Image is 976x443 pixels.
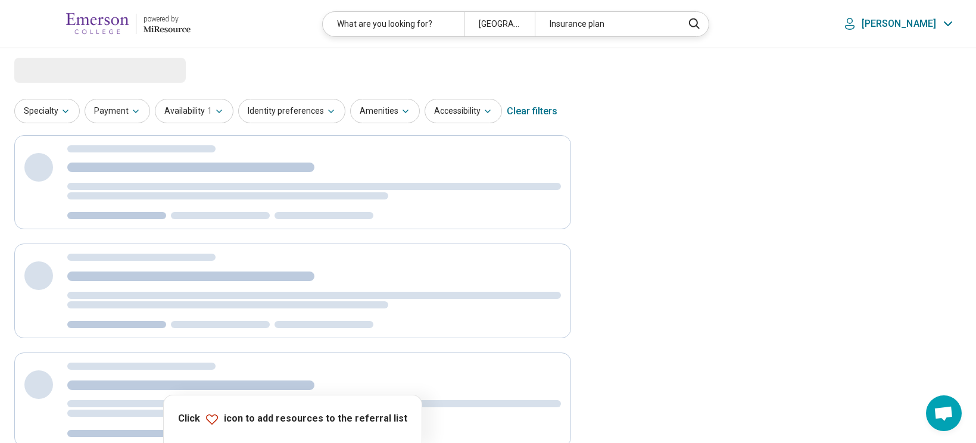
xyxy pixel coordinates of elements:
img: Emerson College [66,10,129,38]
span: 1 [207,105,212,117]
button: Identity preferences [238,99,345,123]
button: Payment [85,99,150,123]
div: Open chat [926,395,962,431]
div: [GEOGRAPHIC_DATA] [464,12,535,36]
span: Loading... [14,58,114,82]
p: Click icon to add resources to the referral list [178,412,407,426]
button: Availability1 [155,99,233,123]
p: [PERSON_NAME] [862,18,936,30]
div: What are you looking for? [323,12,464,36]
button: Specialty [14,99,80,123]
a: Emerson Collegepowered by [19,10,191,38]
div: powered by [144,14,191,24]
div: Insurance plan [535,12,676,36]
div: Clear filters [507,97,557,126]
button: Amenities [350,99,420,123]
button: Accessibility [425,99,502,123]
